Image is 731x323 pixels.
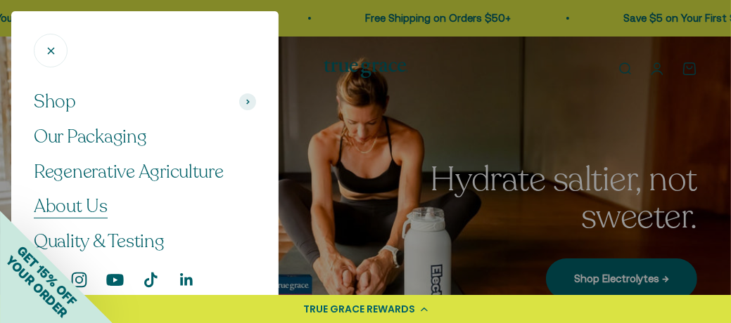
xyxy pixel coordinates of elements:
[34,160,256,184] a: Regenerative Agriculture
[141,270,160,289] a: Follow on TikTok
[34,230,256,253] a: Quality & Testing
[3,253,70,320] span: YOUR ORDER
[177,270,196,289] a: Follow on LinkedIn
[34,194,108,218] span: About Us
[34,90,76,114] span: Shop
[34,125,256,149] a: Our Packaging
[304,302,416,317] div: TRUE GRACE REWARDS
[34,124,147,149] span: Our Packaging
[34,159,224,184] span: Regenerative Agriculture
[34,90,256,114] button: Shop
[34,34,68,67] button: Close
[106,270,125,289] a: Follow on YouTube
[14,243,80,308] span: GET 15% OFF
[34,195,256,218] a: About Us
